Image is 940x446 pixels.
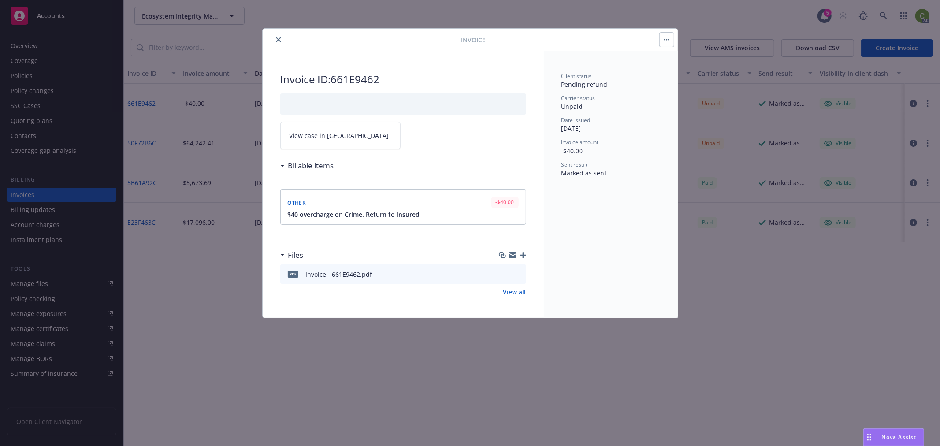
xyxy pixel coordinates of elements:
[288,160,334,171] h3: Billable items
[882,433,917,441] span: Nova Assist
[863,428,924,446] button: Nova Assist
[561,169,607,177] span: Marked as sent
[273,34,284,45] button: close
[515,270,523,279] button: preview file
[280,160,334,171] div: Billable items
[561,161,588,168] span: Sent result
[561,147,583,155] span: -$40.00
[306,270,372,279] div: Invoice - 661E9462.pdf
[280,72,526,86] h2: Invoice ID: 661E9462
[280,122,401,149] a: View case in [GEOGRAPHIC_DATA]
[501,270,508,279] button: download file
[491,197,519,208] div: -$40.00
[561,102,583,111] span: Unpaid
[461,35,486,45] span: Invoice
[288,249,304,261] h3: Files
[288,210,420,219] button: $40 overcharge on Crime. Return to Insured
[864,429,875,446] div: Drag to move
[561,124,581,133] span: [DATE]
[561,116,591,124] span: Date issued
[288,199,306,207] span: Other
[561,138,599,146] span: Invoice amount
[288,271,298,277] span: pdf
[290,131,389,140] span: View case in [GEOGRAPHIC_DATA]
[280,249,304,261] div: Files
[561,94,595,102] span: Carrier status
[561,80,608,89] span: Pending refund
[503,287,526,297] a: View all
[561,72,592,80] span: Client status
